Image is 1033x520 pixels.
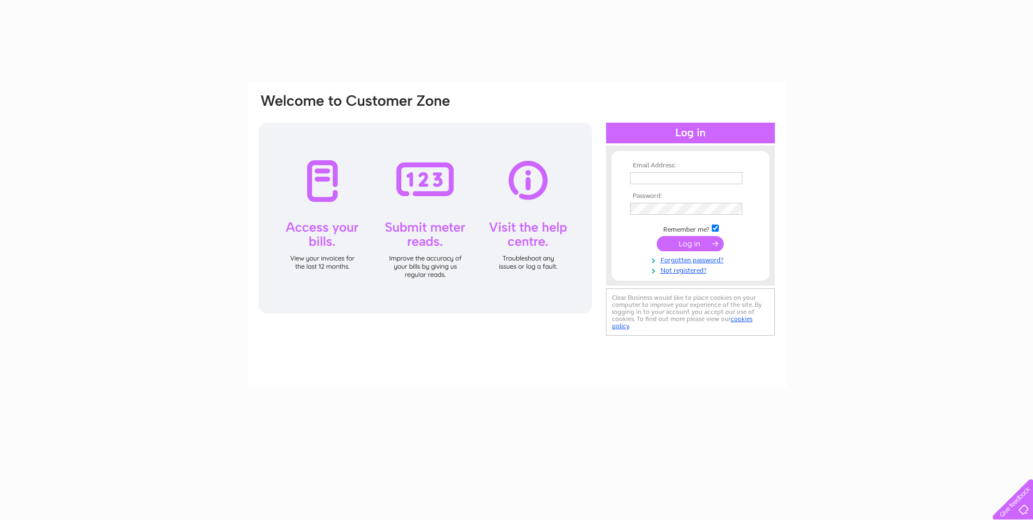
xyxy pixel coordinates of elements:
[630,254,754,264] a: Forgotten password?
[630,264,754,275] a: Not registered?
[612,315,753,330] a: cookies policy
[606,288,775,336] div: Clear Business would like to place cookies on your computer to improve your experience of the sit...
[657,236,724,251] input: Submit
[627,223,754,234] td: Remember me?
[627,162,754,170] th: Email Address:
[627,192,754,200] th: Password:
